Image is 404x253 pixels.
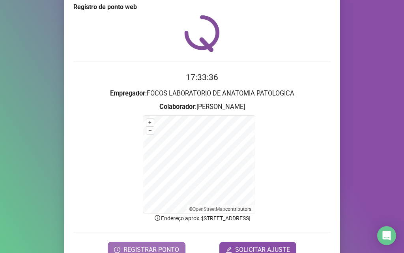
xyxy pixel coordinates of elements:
[193,206,225,212] a: OpenStreetMap
[189,206,252,212] li: © contributors.
[226,247,232,253] span: edit
[154,214,161,221] span: info-circle
[73,102,331,112] h3: : [PERSON_NAME]
[114,247,120,253] span: clock-circle
[73,2,331,12] div: Registro de ponto web
[184,15,220,52] img: QRPoint
[73,214,331,223] p: Endereço aprox. : [STREET_ADDRESS]
[159,103,195,111] strong: Colaborador
[110,90,145,97] strong: Empregador
[73,88,331,99] h3: : FOCOS LABORATORIO DE ANATOMIA PATOLOGICA
[377,226,396,245] div: Open Intercom Messenger
[146,127,154,134] button: –
[146,119,154,126] button: +
[186,73,218,82] time: 17:33:36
